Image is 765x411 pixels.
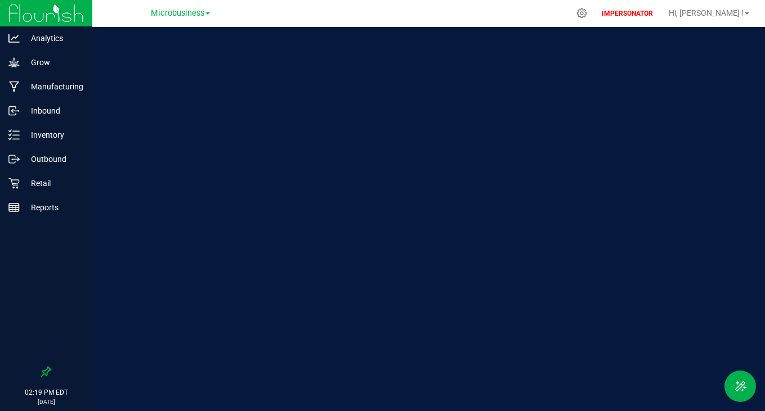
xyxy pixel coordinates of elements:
p: [DATE] [5,398,87,406]
inline-svg: Analytics [8,33,20,44]
p: 02:19 PM EDT [5,387,87,398]
button: Toggle Menu [724,371,756,402]
p: Reports [20,201,87,214]
p: Inbound [20,104,87,118]
inline-svg: Manufacturing [8,81,20,92]
inline-svg: Reports [8,202,20,213]
inline-svg: Inventory [8,129,20,141]
p: Outbound [20,152,87,166]
p: Inventory [20,128,87,142]
span: Microbusiness [151,8,204,18]
p: Manufacturing [20,80,87,93]
p: Analytics [20,31,87,45]
p: IMPERSONATOR [597,8,657,19]
inline-svg: Grow [8,57,20,68]
inline-svg: Inbound [8,105,20,116]
p: Grow [20,56,87,69]
p: Retail [20,177,87,190]
span: Hi, [PERSON_NAME] ! [669,8,744,17]
div: Manage settings [575,8,589,19]
label: Pin the sidebar to full width on large screens [41,366,52,377]
inline-svg: Outbound [8,153,20,165]
inline-svg: Retail [8,178,20,189]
